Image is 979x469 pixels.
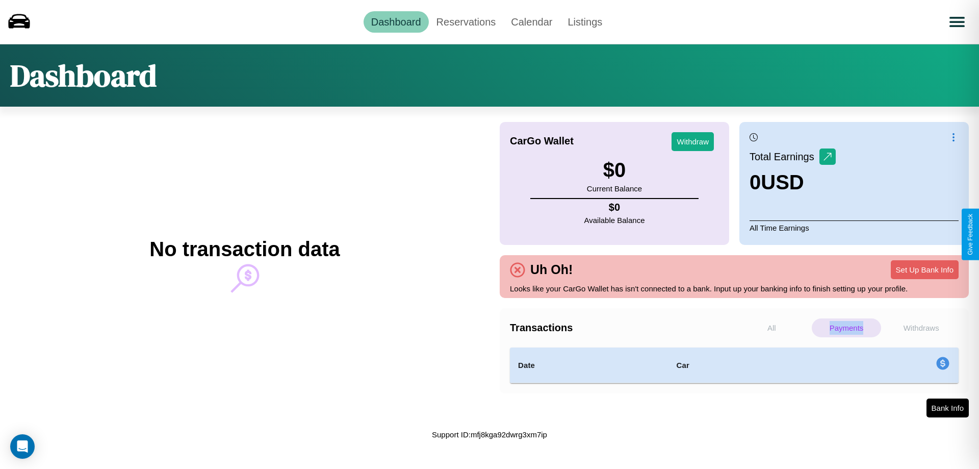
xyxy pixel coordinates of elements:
p: All [737,318,807,337]
p: All Time Earnings [750,220,959,235]
h4: $ 0 [584,202,645,213]
table: simple table [510,348,959,383]
a: Dashboard [364,11,429,33]
p: Available Balance [584,213,645,227]
button: Open menu [943,8,971,36]
a: Listings [560,11,610,33]
h4: CarGo Wallet [510,135,574,147]
h3: $ 0 [587,159,642,182]
p: Payments [812,318,882,337]
p: Looks like your CarGo Wallet has isn't connected to a bank. Input up your banking info to finish ... [510,282,959,295]
a: Calendar [503,11,560,33]
button: Withdraw [672,132,714,151]
button: Set Up Bank Info [891,260,959,279]
div: Give Feedback [967,214,974,255]
div: Open Intercom Messenger [10,434,35,459]
h4: Transactions [510,322,734,334]
a: Reservations [429,11,504,33]
h4: Car [676,359,800,372]
h4: Uh Oh! [525,262,578,277]
h1: Dashboard [10,55,157,96]
button: Bank Info [926,399,969,417]
p: Support ID: mfj8kga92dwrg3xm7ip [432,428,547,441]
p: Withdraws [886,318,956,337]
h2: No transaction data [149,238,340,261]
p: Current Balance [587,182,642,195]
h3: 0 USD [750,171,836,194]
p: Total Earnings [750,147,819,166]
h4: Date [518,359,660,372]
